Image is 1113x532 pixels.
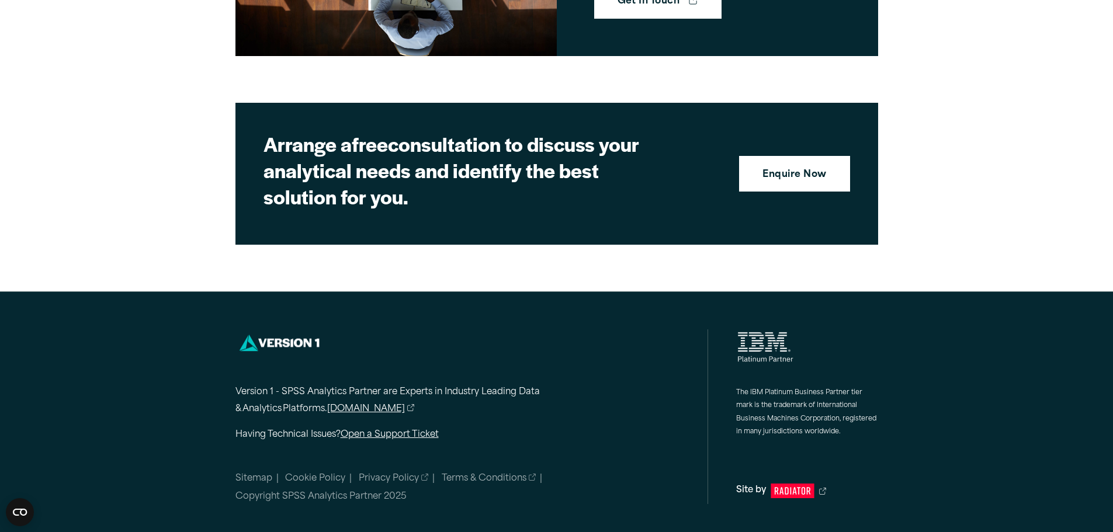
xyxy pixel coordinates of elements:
span: Site by [736,482,766,499]
a: Privacy Policy [359,472,429,486]
p: Version 1 - SPSS Analytics Partner are Experts in Industry Leading Data & Analytics Platforms. [235,384,586,418]
a: Terms & Conditions [442,472,536,486]
a: Sitemap [235,474,272,483]
strong: free [352,130,388,158]
h2: Arrange a consultation to discuss your analytical needs and identify the best solution for you. [263,131,672,210]
a: Open a Support Ticket [341,430,439,439]
button: Open CMP widget [6,498,34,526]
a: Cookie Policy [285,474,345,483]
nav: Minor links within the footer [235,472,708,505]
svg: Radiator Digital [771,484,814,498]
a: Site by Radiator Digital [736,482,878,499]
a: Enquire Now [739,156,850,192]
p: The IBM Platinum Business Partner tier mark is the trademark of International Business Machines C... [736,387,878,439]
a: [DOMAIN_NAME] [327,401,415,418]
strong: Enquire Now [762,168,826,183]
span: Copyright SPSS Analytics Partner 2025 [235,492,407,501]
p: Having Technical Issues? [235,427,586,444]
